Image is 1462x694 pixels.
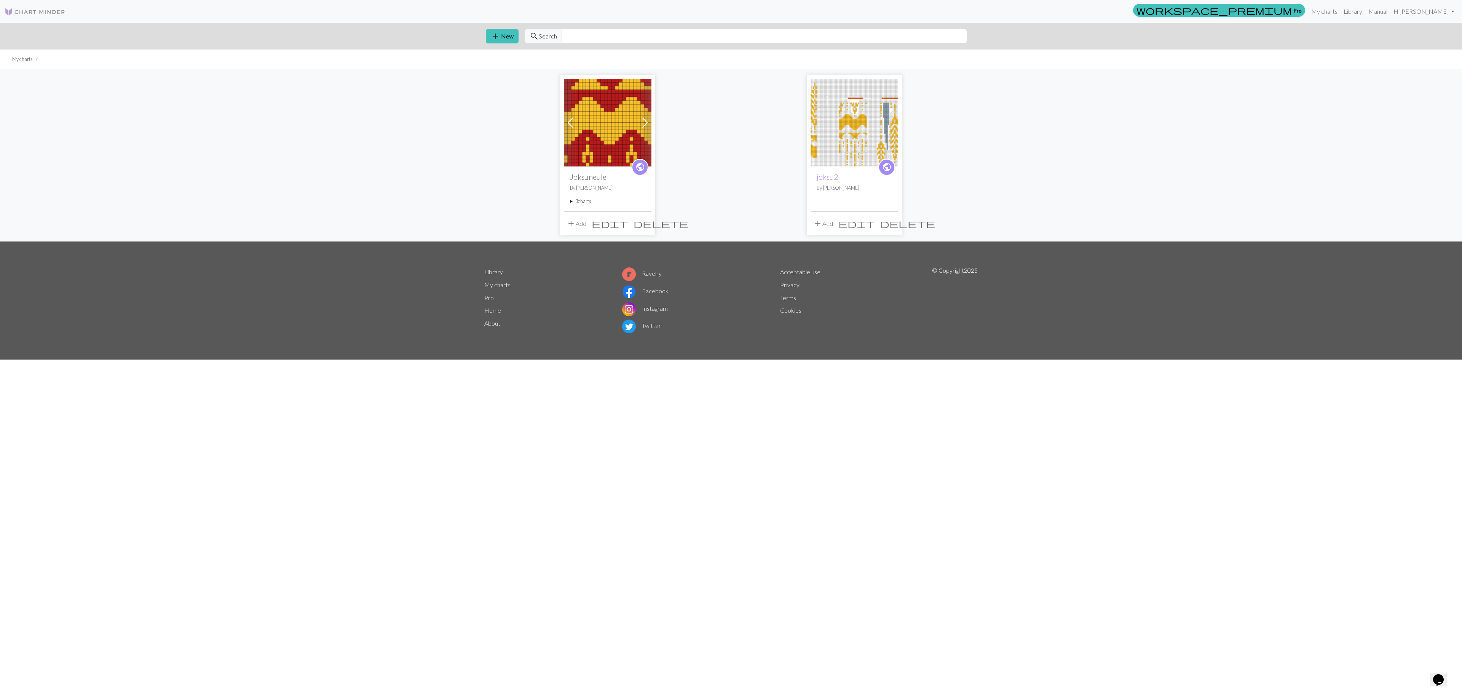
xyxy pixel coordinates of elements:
[838,218,875,229] span: edit
[5,7,65,16] img: Logo
[589,216,631,231] button: Edit
[491,31,500,42] span: add
[539,32,557,41] span: Search
[882,161,892,173] span: public
[932,266,978,335] p: © Copyright 2025
[622,285,636,299] img: Facebook logo
[1365,4,1390,19] a: Manual
[811,216,836,231] button: Add
[1133,4,1305,17] a: Pro
[564,118,651,125] a: Joksuneule kaulus mallikuvio1
[484,268,503,275] a: Library
[635,161,645,173] span: public
[622,302,636,316] img: Instagram logo
[811,118,898,125] a: joksu2 hiha
[622,267,636,281] img: Ravelry logo
[570,184,645,192] p: By [PERSON_NAME]
[836,216,878,231] button: Edit
[1341,4,1365,19] a: Library
[486,29,519,43] button: New
[1308,4,1341,19] a: My charts
[780,281,800,288] a: Privacy
[622,320,636,333] img: Twitter logo
[632,159,648,176] a: public
[817,184,892,192] p: By [PERSON_NAME]
[564,79,651,166] img: Joksuneule kaulus mallikuvio1
[484,294,494,301] a: Pro
[878,216,938,231] button: Delete
[484,281,511,288] a: My charts
[12,56,33,63] li: My charts
[567,218,576,229] span: add
[813,218,822,229] span: add
[622,287,669,294] a: Facebook
[622,305,668,312] a: Instagram
[592,219,628,228] i: Edit
[631,216,691,231] button: Delete
[1390,4,1457,19] a: Hi[PERSON_NAME]
[484,307,501,314] a: Home
[1136,5,1292,16] span: workspace_premium
[484,320,500,327] a: About
[564,216,589,231] button: Add
[780,294,796,301] a: Terms
[592,218,628,229] span: edit
[780,307,801,314] a: Cookies
[622,322,661,329] a: Twitter
[880,218,935,229] span: delete
[780,268,820,275] a: Acceptable use
[878,159,895,176] a: public
[882,160,892,175] i: public
[530,31,539,42] span: search
[634,218,688,229] span: delete
[622,270,662,277] a: Ravelry
[635,160,645,175] i: public
[838,219,875,228] i: Edit
[1430,664,1454,686] iframe: chat widget
[570,173,645,181] h2: Joksuneule
[570,198,645,205] summary: 3charts
[811,79,898,166] img: joksu2 hiha
[817,173,838,181] a: joksu2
